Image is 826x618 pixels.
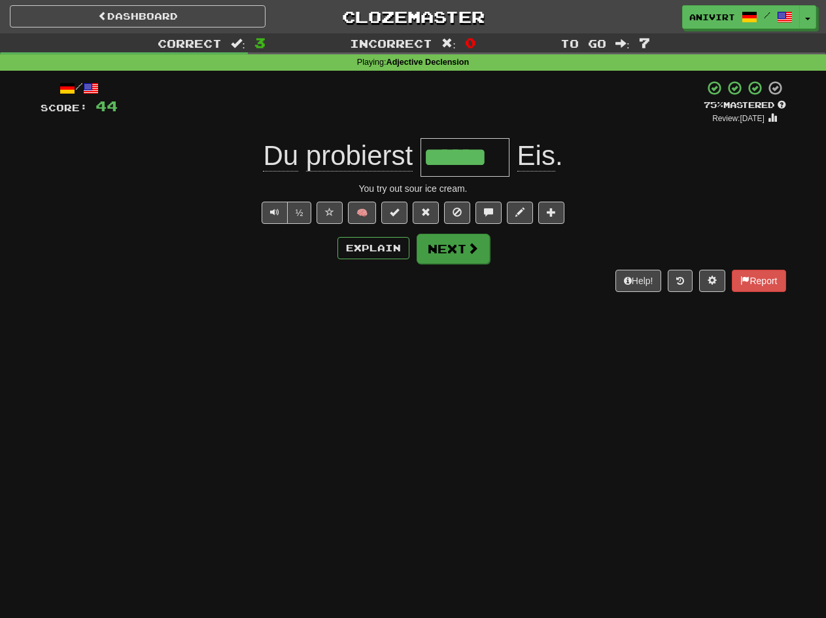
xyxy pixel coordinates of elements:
[262,202,288,224] button: Play sentence audio (ctl+space)
[95,98,118,114] span: 44
[444,202,470,224] button: Ignore sentence (alt+i)
[285,5,541,28] a: Clozemaster
[348,202,376,224] button: 🧠
[417,234,490,264] button: Next
[764,10,770,20] span: /
[517,140,555,172] span: Eis
[41,182,786,195] div: You try out sour ice cream.
[41,102,88,113] span: Score:
[538,202,564,224] button: Add to collection (alt+a)
[337,237,409,259] button: Explain
[560,37,606,50] span: To go
[465,35,476,50] span: 0
[254,35,266,50] span: 3
[10,5,266,27] a: Dashboard
[287,202,312,224] button: ½
[350,37,432,50] span: Incorrect
[615,38,630,49] span: :
[41,80,118,96] div: /
[317,202,343,224] button: Favorite sentence (alt+f)
[475,202,502,224] button: Discuss sentence (alt+u)
[263,140,298,172] span: Du
[507,202,533,224] button: Edit sentence (alt+d)
[615,270,662,292] button: Help!
[387,58,470,67] strong: Adjective Declension
[732,270,785,292] button: Report
[306,140,413,172] span: probierst
[682,5,800,29] a: Anivirt /
[712,114,765,123] small: Review: [DATE]
[509,140,563,172] span: .
[689,11,735,23] span: Anivirt
[413,202,439,224] button: Reset to 0% Mastered (alt+r)
[381,202,407,224] button: Set this sentence to 100% Mastered (alt+m)
[704,100,723,110] span: 75 %
[639,35,650,50] span: 7
[259,202,312,224] div: Text-to-speech controls
[441,38,456,49] span: :
[668,270,693,292] button: Round history (alt+y)
[158,37,222,50] span: Correct
[231,38,245,49] span: :
[704,100,786,111] div: Mastered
